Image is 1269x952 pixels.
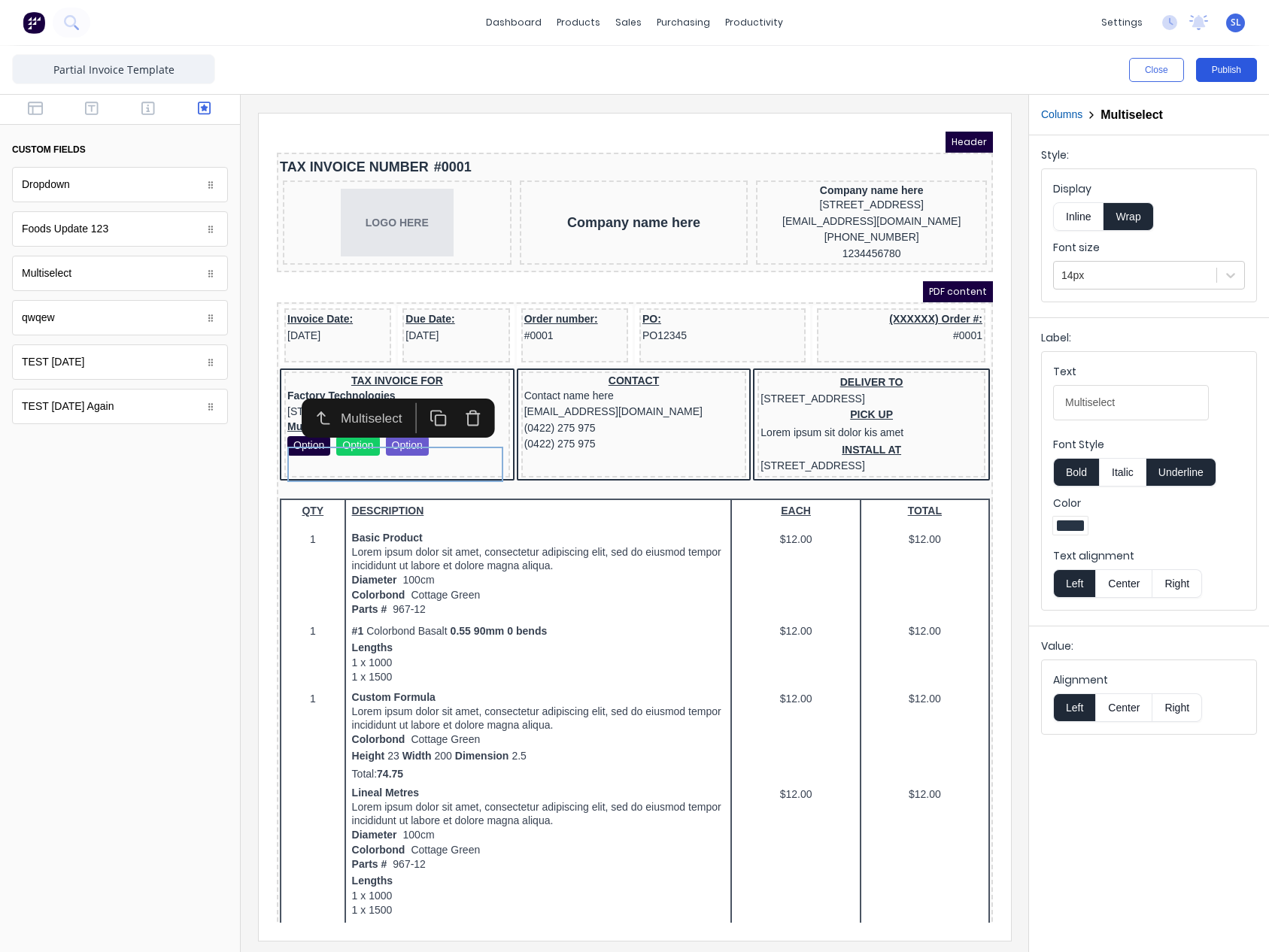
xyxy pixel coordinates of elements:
[29,271,64,302] button: Select parent
[12,389,228,424] div: TEST [DATE] Again
[478,11,549,34] a: dashboard
[482,52,707,65] div: Company name here
[1152,569,1202,598] button: Right
[1053,496,1245,511] label: Color
[1095,569,1152,598] button: Center
[247,256,467,273] div: Contact name here
[484,275,706,311] div: PICK UPLorem ipsum sit dolor kis amet
[543,180,706,212] div: (XXXXXX) Order #:#0001
[3,47,713,138] div: LOGO HERECompany name hereCompany name here[STREET_ADDRESS][EMAIL_ADDRESS][DOMAIN_NAME][PHONE_NUM...
[1053,385,1209,420] input: Text
[1152,693,1202,722] button: Right
[12,167,228,202] div: Dropdown
[1053,437,1245,452] label: Font Style
[1053,672,1245,687] label: Alignment
[1099,458,1146,487] button: Italic
[1053,240,1245,255] label: Font size
[3,24,713,47] div: TAX INVOICE NUMBER#0001
[1041,638,1257,659] div: Value:
[482,114,707,131] div: 1234456780
[1196,58,1257,82] button: Publish
[482,65,707,82] div: [STREET_ADDRESS]
[1094,11,1150,34] div: settings
[247,180,348,212] div: Order number:#0001
[22,399,114,414] div: TEST [DATE] Again
[12,300,228,335] div: qwqew
[12,137,228,162] button: custom fields
[12,256,228,291] div: Multiselect
[11,272,230,289] div: [STREET_ADDRESS]
[12,54,215,84] input: Enter template name here
[144,271,178,302] button: Duplicate
[12,344,228,380] div: TEST [DATE]
[22,310,55,326] div: qwqew
[11,243,230,256] div: TAX INVOICE FOR
[22,221,108,237] div: Foods Update 123
[179,271,214,302] button: Delete
[12,143,86,156] div: custom fields
[11,180,111,212] div: Invoice Date:[DATE]
[1104,202,1153,231] button: Wrap
[247,289,467,305] div: (0422) 275 975
[1041,330,1257,351] div: Label:
[1053,202,1104,231] button: Inline
[649,11,718,34] div: purchasing
[247,243,467,256] div: CONTACT
[484,311,706,343] div: INSTALL AT[STREET_ADDRESS]
[22,265,71,281] div: Multiselect
[1231,16,1241,29] span: SL
[22,177,70,193] div: Dropdown
[718,11,791,34] div: productivity
[1053,181,1245,196] label: Display
[9,57,232,125] div: LOGO HERE
[23,11,45,34] img: Factory
[246,83,469,99] div: Company name here
[484,243,706,275] div: DELIVER TO[STREET_ADDRESS]
[549,11,608,34] div: products
[11,289,230,324] div: MultiselectOptionOptionOption
[1041,147,1257,168] div: Style:
[1053,364,1209,385] div: Text
[482,82,707,99] div: [EMAIL_ADDRESS][DOMAIN_NAME]
[247,305,467,321] div: (0422) 275 975
[247,272,467,289] div: [EMAIL_ADDRESS][DOMAIN_NAME]
[11,256,230,273] div: Factory Technologies
[129,180,229,212] div: Due Date:[DATE]
[608,11,649,34] div: sales
[64,277,134,296] div: Multiselect
[1053,569,1095,598] button: Left
[1053,458,1099,487] button: Bold
[12,211,228,247] div: Foods Update 123
[22,354,85,370] div: TEST [DATE]
[3,237,713,352] div: TAX INVOICE FORFactory Technologies[STREET_ADDRESS]MultiselectOptionOptionOptionCONTACTContact na...
[646,150,716,171] span: PDF content
[1041,107,1082,123] button: Columns
[1101,108,1163,122] h2: Multiselect
[366,180,526,212] div: PO:PO12345
[1095,693,1152,722] button: Center
[1053,548,1245,563] label: Text alignment
[3,174,713,237] div: Invoice Date:[DATE]Due Date:[DATE]Order number:#0001PO:PO12345(XXXXXX) Order #:#0001
[1129,58,1184,82] button: Close
[1146,458,1216,487] button: Underline
[482,98,707,114] div: [PHONE_NUMBER]
[1053,693,1095,722] button: Left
